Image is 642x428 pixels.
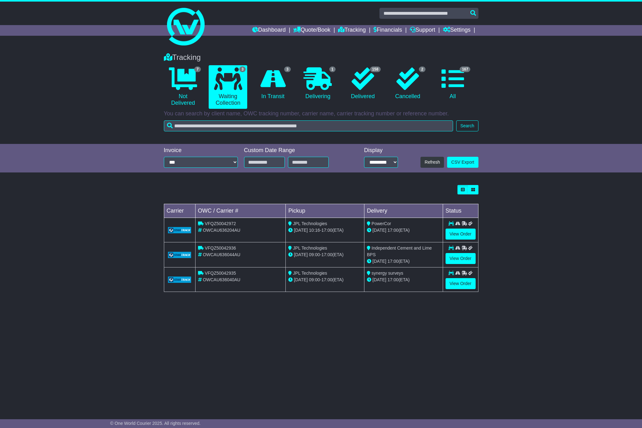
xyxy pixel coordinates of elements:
a: CSV Export [447,157,478,168]
span: OWCAU636204AU [203,228,240,233]
a: Support [410,25,435,36]
a: Tracking [338,25,366,36]
a: Settings [443,25,471,36]
button: Search [456,120,478,131]
span: OWCAU636044AU [203,252,240,257]
button: Refresh [420,157,444,168]
a: 3 In Transit [253,65,292,102]
span: JPL Technologies [293,221,327,226]
div: Tracking [161,53,482,62]
div: Invoice [164,147,238,154]
img: GetCarrierServiceLogo [168,277,191,283]
span: 17:00 [388,228,399,233]
a: Dashboard [252,25,286,36]
div: (ETA) [367,277,440,283]
span: 17:00 [321,228,332,233]
div: Custom Date Range [244,147,345,154]
span: VFQZ50042972 [205,221,236,226]
div: - (ETA) [288,227,362,234]
a: 167 All [433,65,472,102]
span: VFQZ50042936 [205,246,236,251]
span: 17:00 [321,277,332,282]
td: Status [443,204,478,218]
img: GetCarrierServiceLogo [168,227,191,233]
span: synergy surveys [372,271,403,276]
img: GetCarrierServiceLogo [168,252,191,258]
div: (ETA) [367,258,440,265]
span: 1 [329,66,336,72]
a: 3 Waiting Collection [209,65,247,109]
span: 17:00 [388,259,399,264]
span: 158 [370,66,381,72]
span: 09:00 [309,252,320,257]
span: 17:00 [388,277,399,282]
div: (ETA) [367,227,440,234]
span: 167 [460,66,470,72]
span: Independent Cement and Lime BPS [367,246,432,257]
span: 2 [419,66,425,72]
span: 3 [239,66,246,72]
p: You can search by client name, OWC tracking number, carrier name, carrier tracking number or refe... [164,110,478,117]
div: - (ETA) [288,277,362,283]
div: - (ETA) [288,251,362,258]
span: [DATE] [294,228,308,233]
span: 3 [284,66,291,72]
a: View Order [446,253,476,264]
span: VFQZ50042935 [205,271,236,276]
span: 10:16 [309,228,320,233]
td: Pickup [286,204,364,218]
span: [DATE] [373,259,386,264]
a: View Order [446,229,476,240]
span: [DATE] [373,277,386,282]
a: View Order [446,278,476,289]
span: [DATE] [294,277,308,282]
span: © One World Courier 2025. All rights reserved. [110,421,201,426]
td: Delivery [364,204,443,218]
span: [DATE] [294,252,308,257]
a: 158 Delivered [343,65,382,102]
a: 2 Cancelled [389,65,427,102]
div: Display [364,147,398,154]
span: [DATE] [373,228,386,233]
a: Financials [373,25,402,36]
span: 7 [194,66,201,72]
a: 1 Delivering [299,65,337,102]
span: JPL Technologies [293,271,327,276]
td: OWC / Carrier # [195,204,286,218]
span: 09:00 [309,277,320,282]
a: 7 Not Delivered [164,65,202,109]
span: 17:00 [321,252,332,257]
span: OWCAU636040AU [203,277,240,282]
span: JPL Technologies [293,246,327,251]
td: Carrier [164,204,195,218]
span: PowerCor [372,221,391,226]
a: Quote/Book [293,25,330,36]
